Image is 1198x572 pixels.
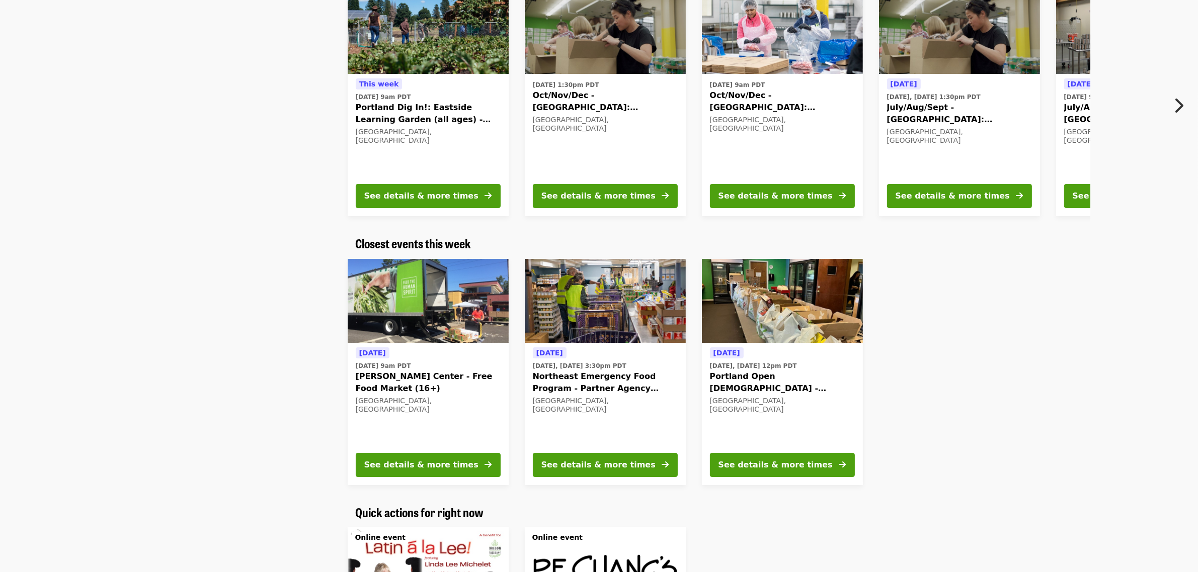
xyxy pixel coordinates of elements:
time: [DATE] 9am PDT [710,80,765,89]
div: See details & more times [718,190,833,202]
img: Ortiz Center - Free Food Market (16+) organized by Oregon Food Bank [348,259,509,343]
a: See details for "Northeast Emergency Food Program - Partner Agency Support" [525,259,686,485]
button: See details & more times [710,184,855,208]
div: [GEOGRAPHIC_DATA], [GEOGRAPHIC_DATA] [710,397,855,414]
button: See details & more times [356,453,501,477]
span: This week [359,80,399,88]
i: arrow-right icon [1016,191,1023,201]
button: See details & more times [533,453,678,477]
span: [PERSON_NAME] Center - Free Food Market (16+) [356,370,501,395]
time: [DATE], [DATE] 3:30pm PDT [533,361,626,370]
div: See details & more times [896,190,1010,202]
span: Portland Open [DEMOGRAPHIC_DATA] - Partner Agency Support (16+) [710,370,855,395]
a: See details for "Ortiz Center - Free Food Market (16+)" [348,259,509,485]
i: arrow-right icon [839,191,846,201]
button: See details & more times [533,184,678,208]
a: Quick actions for right now [356,505,484,520]
div: See details & more times [541,190,656,202]
span: [DATE] [713,349,740,357]
div: [GEOGRAPHIC_DATA], [GEOGRAPHIC_DATA] [533,397,678,414]
span: Northeast Emergency Food Program - Partner Agency Support [533,370,678,395]
span: [DATE] [359,349,386,357]
span: July/Aug/Sept - [GEOGRAPHIC_DATA]: Repack/Sort (age [DEMOGRAPHIC_DATA]+) [887,102,1032,126]
time: [DATE] 9am PDT [1064,92,1120,102]
span: Quick actions for right now [356,503,484,521]
span: Online event [532,533,583,541]
i: arrow-right icon [662,191,669,201]
button: Next item [1165,91,1198,120]
span: [DATE] [536,349,563,357]
div: See details & more times [364,459,478,471]
div: [GEOGRAPHIC_DATA], [GEOGRAPHIC_DATA] [887,128,1032,145]
time: [DATE] 9am PDT [356,361,411,370]
div: See details & more times [718,459,833,471]
div: Closest events this week [348,236,851,251]
i: arrow-right icon [839,460,846,469]
span: Portland Dig In!: Eastside Learning Garden (all ages) - Aug/Sept/Oct [356,102,501,126]
button: See details & more times [710,453,855,477]
span: Closest events this week [356,234,471,252]
img: Northeast Emergency Food Program - Partner Agency Support organized by Oregon Food Bank [525,259,686,343]
div: [GEOGRAPHIC_DATA], [GEOGRAPHIC_DATA] [710,116,855,133]
button: See details & more times [356,184,501,208]
span: [DATE] [1068,80,1094,88]
i: arrow-right icon [485,460,492,469]
i: arrow-right icon [662,460,669,469]
div: See details & more times [1073,190,1187,202]
span: Oct/Nov/Dec - [GEOGRAPHIC_DATA]: Repack/Sort (age [DEMOGRAPHIC_DATA]+) [710,89,855,114]
span: Oct/Nov/Dec - [GEOGRAPHIC_DATA]: Repack/Sort (age [DEMOGRAPHIC_DATA]+) [533,89,678,114]
div: Quick actions for right now [348,505,851,520]
button: See details & more times [887,184,1032,208]
div: [GEOGRAPHIC_DATA], [GEOGRAPHIC_DATA] [356,128,501,145]
div: [GEOGRAPHIC_DATA], [GEOGRAPHIC_DATA] [356,397,501,414]
span: [DATE] [891,80,917,88]
div: See details & more times [364,190,478,202]
a: Closest events this week [356,236,471,251]
a: See details for "Portland Open Bible - Partner Agency Support (16+)" [702,259,863,485]
div: [GEOGRAPHIC_DATA], [GEOGRAPHIC_DATA] [533,116,678,133]
div: See details & more times [541,459,656,471]
img: Portland Open Bible - Partner Agency Support (16+) organized by Oregon Food Bank [702,259,863,343]
time: [DATE], [DATE] 1:30pm PDT [887,92,981,102]
i: arrow-right icon [485,191,492,201]
time: [DATE] 1:30pm PDT [533,80,599,89]
span: Online event [355,533,406,541]
i: chevron-right icon [1173,96,1183,115]
time: [DATE] 9am PDT [356,92,411,102]
time: [DATE], [DATE] 12pm PDT [710,361,797,370]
